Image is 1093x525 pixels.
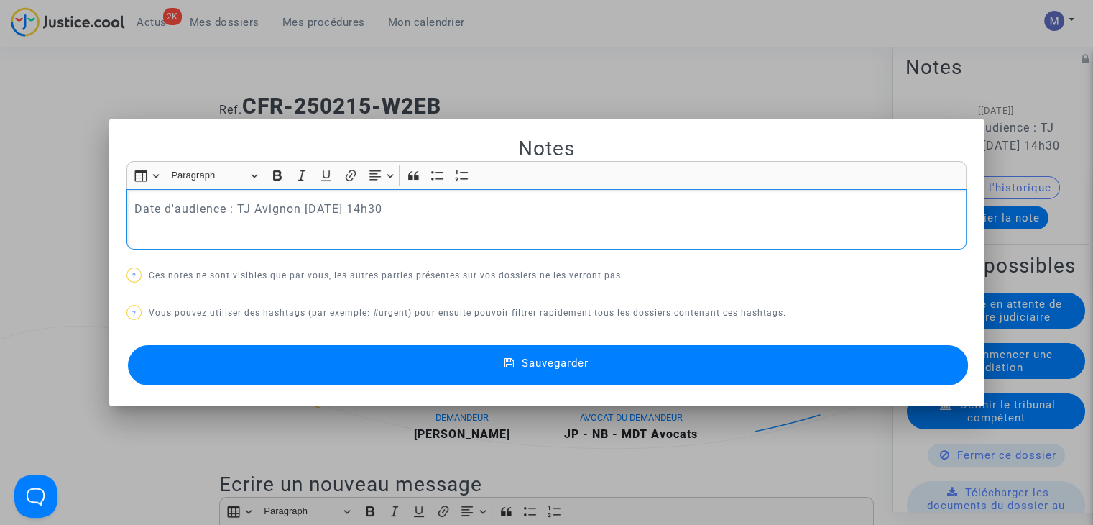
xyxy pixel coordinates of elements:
span: ? [132,272,137,280]
span: ? [132,309,137,317]
span: Paragraph [171,167,246,184]
p: Vous pouvez utiliser des hashtags (par exemple: #urgent) pour ensuite pouvoir filtrer rapidement ... [126,304,967,322]
div: Editor toolbar [126,161,967,189]
h2: Notes [126,136,967,161]
button: Paragraph [165,165,264,187]
p: Date d'audience : TJ Avignon [DATE] 14h30 [134,200,959,218]
button: Sauvegarder [128,345,968,385]
iframe: Help Scout Beacon - Open [14,475,57,518]
span: Sauvegarder [522,357,589,370]
div: Rich Text Editor, main [126,189,967,250]
p: Ces notes ne sont visibles que par vous, les autres parties présentes sur vos dossiers ne les ver... [126,267,967,285]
